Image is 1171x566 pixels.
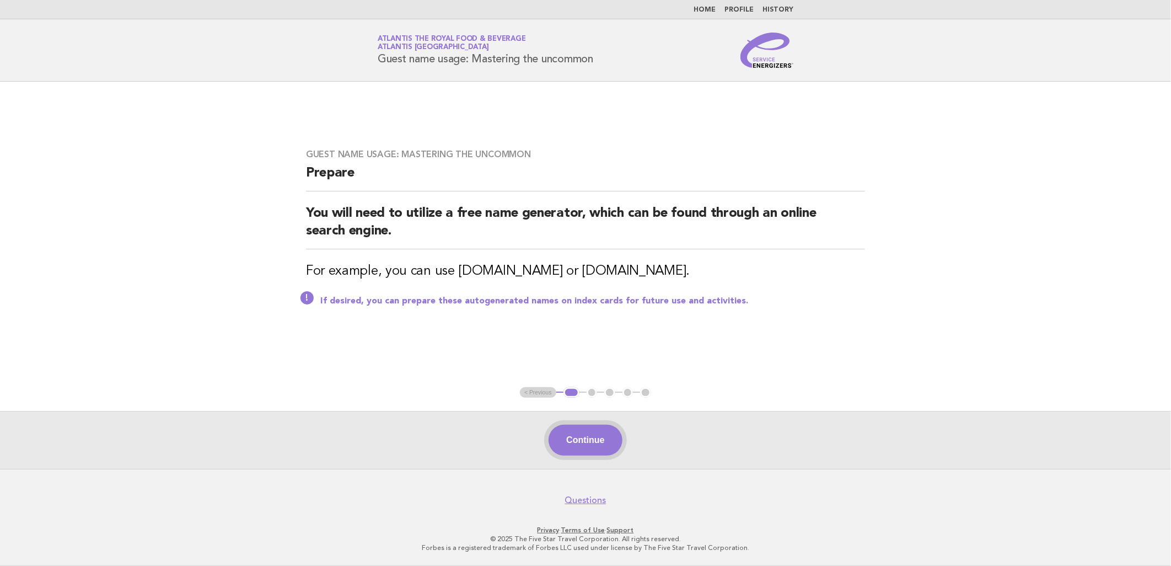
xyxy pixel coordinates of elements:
h2: You will need to utilize a free name generator, which can be found through an online search engine. [306,205,865,249]
h3: Guest name usage: Mastering the uncommon [306,149,865,160]
a: Privacy [538,526,560,534]
a: History [762,7,793,13]
a: Atlantis the Royal Food & BeverageAtlantis [GEOGRAPHIC_DATA] [378,35,526,51]
a: Home [694,7,716,13]
p: Forbes is a registered trademark of Forbes LLC used under license by The Five Star Travel Corpora... [248,543,923,552]
a: Support [607,526,634,534]
h1: Guest name usage: Mastering the uncommon [378,36,593,65]
a: Terms of Use [561,526,605,534]
span: Atlantis [GEOGRAPHIC_DATA] [378,44,489,51]
p: · · [248,526,923,535]
h3: For example, you can use [DOMAIN_NAME] or [DOMAIN_NAME]. [306,263,865,280]
a: Questions [565,495,606,506]
a: Profile [724,7,754,13]
button: Continue [549,425,622,456]
img: Service Energizers [740,33,793,68]
h2: Prepare [306,164,865,191]
button: 1 [563,387,579,398]
p: © 2025 The Five Star Travel Corporation. All rights reserved. [248,535,923,543]
p: If desired, you can prepare these autogenerated names on index cards for future use and activities. [320,296,865,307]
